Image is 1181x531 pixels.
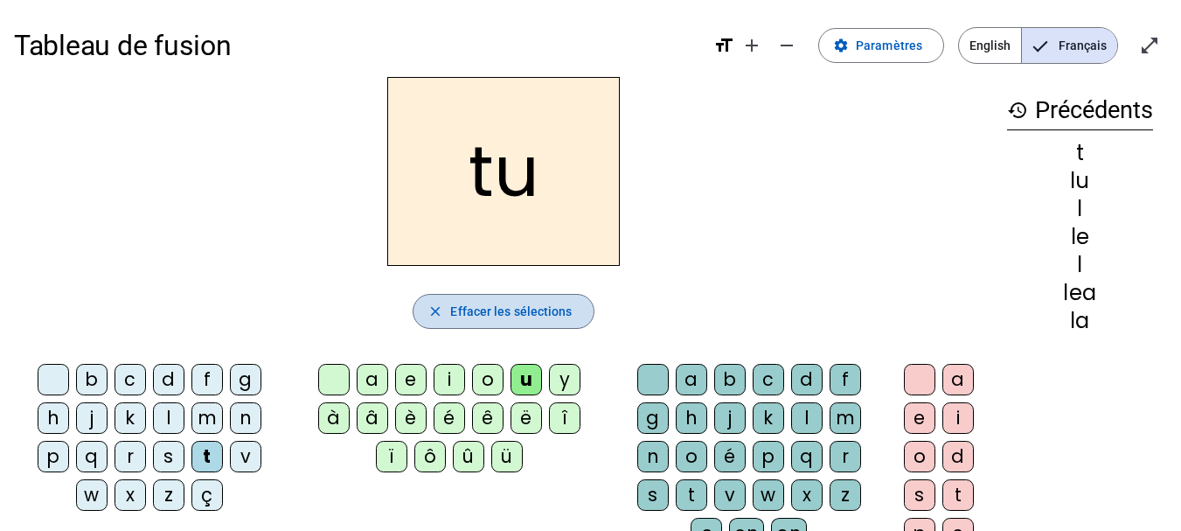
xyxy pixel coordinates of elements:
[491,441,523,472] div: ü
[191,402,223,434] div: m
[830,441,861,472] div: r
[676,364,707,395] div: a
[191,364,223,395] div: f
[830,364,861,395] div: f
[1007,255,1153,276] div: l
[1139,35,1160,56] mat-icon: open_in_full
[676,441,707,472] div: o
[904,402,935,434] div: e
[714,364,746,395] div: b
[153,364,184,395] div: d
[753,479,784,511] div: w
[472,402,504,434] div: ê
[637,479,669,511] div: s
[38,402,69,434] div: h
[153,479,184,511] div: z
[357,364,388,395] div: a
[450,301,572,322] span: Effacer les sélections
[776,35,797,56] mat-icon: remove
[753,441,784,472] div: p
[791,364,823,395] div: d
[753,402,784,434] div: k
[427,304,443,319] mat-icon: close
[856,35,922,56] span: Paramètres
[511,364,542,395] div: u
[549,364,580,395] div: y
[904,479,935,511] div: s
[191,441,223,472] div: t
[637,441,669,472] div: n
[395,364,427,395] div: e
[791,441,823,472] div: q
[714,479,746,511] div: v
[472,364,504,395] div: o
[230,441,261,472] div: v
[1007,91,1153,130] h3: Précédents
[830,402,861,434] div: m
[741,35,762,56] mat-icon: add
[676,479,707,511] div: t
[833,38,849,53] mat-icon: settings
[76,364,108,395] div: b
[230,402,261,434] div: n
[1007,100,1028,121] mat-icon: history
[434,364,465,395] div: i
[830,479,861,511] div: z
[1007,227,1153,248] div: le
[318,402,350,434] div: à
[734,28,769,63] button: Augmenter la taille de la police
[1007,283,1153,304] div: lea
[818,28,944,63] button: Paramètres
[191,479,223,511] div: ç
[453,441,484,472] div: û
[791,479,823,511] div: x
[76,402,108,434] div: j
[637,402,669,434] div: g
[1022,28,1117,63] span: Français
[434,402,465,434] div: é
[942,402,974,434] div: i
[414,441,446,472] div: ô
[958,27,1118,64] mat-button-toggle-group: Language selection
[753,364,784,395] div: c
[959,28,1021,63] span: English
[115,364,146,395] div: c
[413,294,594,329] button: Effacer les sélections
[714,402,746,434] div: j
[904,441,935,472] div: o
[395,402,427,434] div: è
[1132,28,1167,63] button: Entrer en plein écran
[76,479,108,511] div: w
[713,35,734,56] mat-icon: format_size
[942,441,974,472] div: d
[76,441,108,472] div: q
[357,402,388,434] div: â
[676,402,707,434] div: h
[1007,199,1153,220] div: l
[1007,171,1153,192] div: lu
[153,402,184,434] div: l
[387,77,620,266] h2: tu
[14,17,699,73] h1: Tableau de fusion
[38,441,69,472] div: p
[942,479,974,511] div: t
[153,441,184,472] div: s
[1007,311,1153,332] div: la
[714,441,746,472] div: é
[942,364,974,395] div: a
[1007,143,1153,164] div: t
[511,402,542,434] div: ë
[376,441,407,472] div: ï
[549,402,580,434] div: î
[115,402,146,434] div: k
[791,402,823,434] div: l
[115,441,146,472] div: r
[230,364,261,395] div: g
[115,479,146,511] div: x
[769,28,804,63] button: Diminuer la taille de la police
